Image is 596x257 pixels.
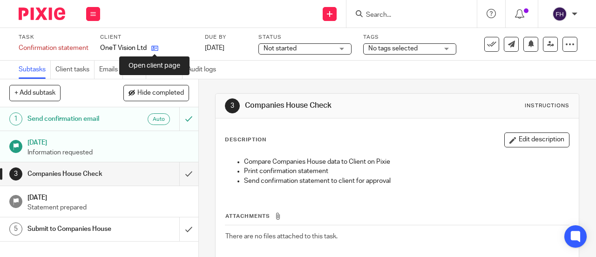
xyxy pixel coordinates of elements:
span: Attachments [225,214,270,219]
span: No tags selected [368,45,418,52]
span: Hide completed [137,90,184,97]
p: OneT Vision Ltd [100,43,147,53]
a: Emails [99,61,123,79]
img: svg%3E [552,7,567,21]
p: Print confirmation statement [244,167,569,176]
div: 3 [225,98,240,113]
label: Status [258,34,352,41]
a: Subtasks [19,61,51,79]
h1: Companies House Check [245,101,417,111]
p: Information requested [27,148,189,157]
a: Notes (0) [151,61,183,79]
label: Task [19,34,88,41]
div: 1 [9,112,22,125]
span: There are no files attached to this task. [225,233,338,240]
span: [DATE] [205,45,224,51]
h1: [DATE] [27,191,189,202]
a: Files [128,61,146,79]
h1: Send confirmation email [27,112,122,126]
img: Pixie [19,7,65,20]
input: Search [365,11,449,20]
p: Statement prepared [27,203,189,212]
p: Compare Companies House data to Client on Pixie [244,157,569,167]
button: + Add subtask [9,85,61,101]
button: Hide completed [123,85,189,101]
label: Tags [363,34,456,41]
p: Description [225,136,266,144]
div: Instructions [525,102,569,110]
h1: [DATE] [27,136,189,147]
p: Send confirmation statement to client for approval [244,176,569,186]
label: Client [100,34,193,41]
div: Confirmation statement [19,43,88,53]
h1: Companies House Check [27,167,122,181]
label: Due by [205,34,247,41]
button: Edit description [504,132,569,147]
a: Audit logs [187,61,221,79]
a: Client tasks [55,61,95,79]
div: 3 [9,167,22,181]
h1: Submit to Companies House [27,222,122,236]
div: 5 [9,222,22,236]
div: Auto [148,113,170,125]
span: Not started [264,45,297,52]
